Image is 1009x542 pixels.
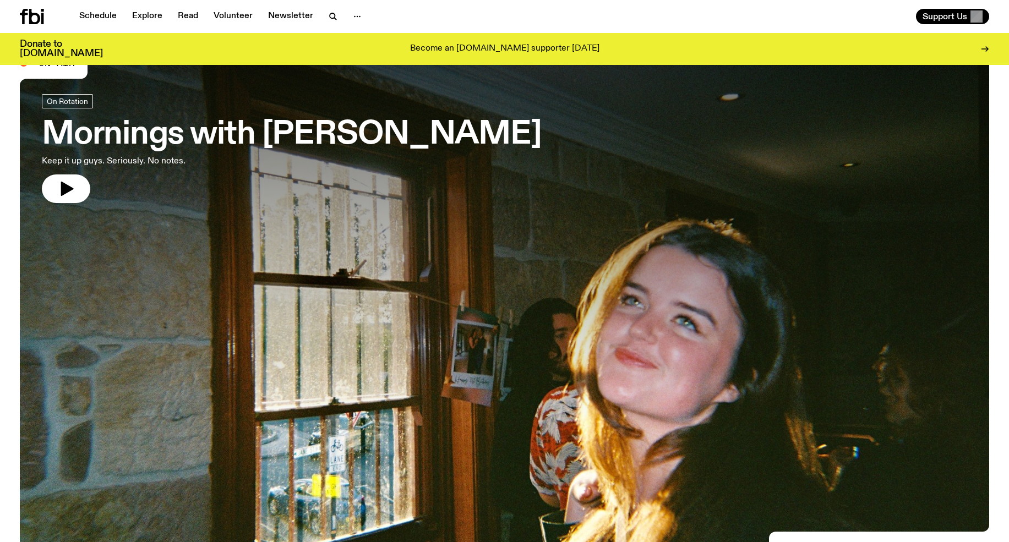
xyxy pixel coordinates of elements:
h3: Mornings with [PERSON_NAME] [42,119,542,150]
a: Read [171,9,205,24]
a: Newsletter [261,9,320,24]
h3: Donate to [DOMAIN_NAME] [20,40,103,58]
span: Support Us [923,12,967,21]
p: Become an [DOMAIN_NAME] supporter [DATE] [410,44,599,54]
a: Volunteer [207,9,259,24]
p: Keep it up guys. Seriously. No notes. [42,155,324,168]
a: Mornings with [PERSON_NAME]Keep it up guys. Seriously. No notes. [42,94,542,203]
span: On Air [39,58,75,68]
button: Support Us [916,9,989,24]
span: On Rotation [47,97,88,105]
a: Schedule [73,9,123,24]
a: On Rotation [42,94,93,108]
a: Explore [126,9,169,24]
